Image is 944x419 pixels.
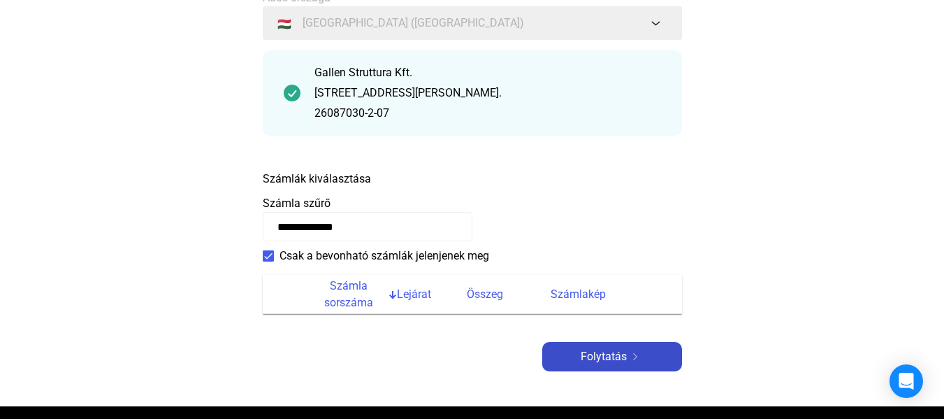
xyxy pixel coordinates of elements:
[314,86,502,99] font: [STREET_ADDRESS][PERSON_NAME].
[627,353,644,360] img: jobbra nyíl-fehér
[314,66,412,79] font: Gallen Struttura Kft.
[581,350,627,363] font: Folytatás
[277,17,291,31] font: 🇭🇺
[303,16,524,29] font: [GEOGRAPHIC_DATA] ([GEOGRAPHIC_DATA])
[551,287,606,301] font: Számlakép
[263,172,371,185] font: Számlák kiválasztása
[263,6,682,40] button: 🇭🇺[GEOGRAPHIC_DATA] ([GEOGRAPHIC_DATA])
[551,286,665,303] div: Számlakép
[313,278,397,311] div: Számla sorszáma
[263,197,331,210] font: Számla szűrő
[284,85,300,101] img: pipa-sötétebb-zöld-kör
[397,287,431,301] font: Lejárat
[324,279,373,309] font: Számla sorszáma
[467,286,551,303] div: Összeg
[542,342,682,371] button: Folytatásjobbra nyíl-fehér
[314,106,389,120] font: 26087030-2-07
[467,287,503,301] font: Összeg
[397,286,467,303] div: Lejárat
[889,364,923,398] div: Open Intercom Messenger
[279,249,489,262] font: Csak a bevonható számlák jelenjenek meg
